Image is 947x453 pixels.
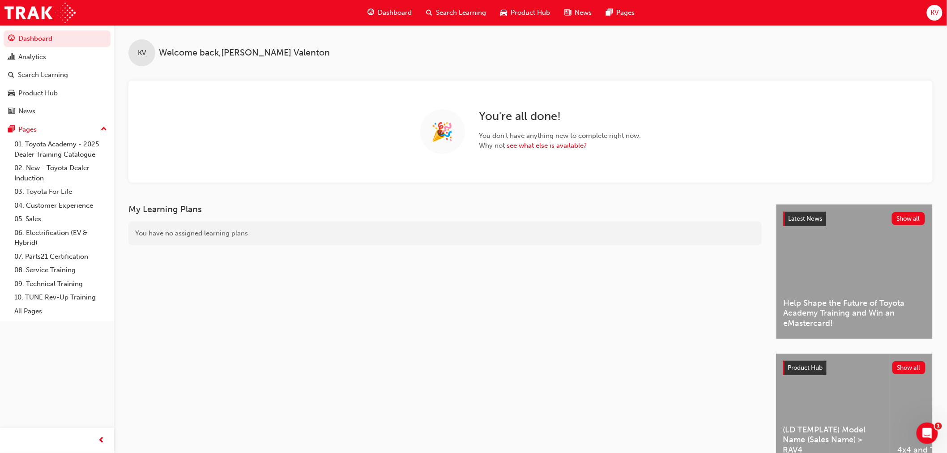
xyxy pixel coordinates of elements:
[565,7,572,18] span: news-icon
[11,199,111,213] a: 04. Customer Experience
[8,53,15,61] span: chart-icon
[98,435,105,446] span: prev-icon
[558,4,599,22] a: news-iconNews
[479,109,641,124] h2: You're all done!
[8,126,15,134] span: pages-icon
[4,67,111,83] a: Search Learning
[4,30,111,47] a: Dashboard
[427,7,433,18] span: search-icon
[4,29,111,121] button: DashboardAnalyticsSearch LearningProduct HubNews
[511,8,550,18] span: Product Hub
[11,137,111,161] a: 01. Toyota Academy - 2025 Dealer Training Catalogue
[930,8,938,18] span: KV
[935,423,942,430] span: 1
[927,5,943,21] button: KV
[8,71,14,79] span: search-icon
[917,423,938,444] iframe: Intercom live chat
[4,121,111,138] button: Pages
[4,3,76,23] img: Trak
[617,8,635,18] span: Pages
[776,204,933,339] a: Latest NewsShow allHelp Shape the Future of Toyota Academy Training and Win an eMastercard!
[783,361,926,375] a: Product HubShow all
[11,185,111,199] a: 03. Toyota For Life
[8,107,15,115] span: news-icon
[784,298,925,329] span: Help Shape the Future of Toyota Academy Training and Win an eMastercard!
[8,35,15,43] span: guage-icon
[361,4,419,22] a: guage-iconDashboard
[11,291,111,304] a: 10. TUNE Rev-Up Training
[128,204,762,214] h3: My Learning Plans
[431,127,454,137] span: 🎉
[4,49,111,65] a: Analytics
[892,212,926,225] button: Show all
[18,70,68,80] div: Search Learning
[892,361,926,374] button: Show all
[11,161,111,185] a: 02. New - Toyota Dealer Induction
[11,250,111,264] a: 07. Parts21 Certification
[18,52,46,62] div: Analytics
[606,7,613,18] span: pages-icon
[368,7,375,18] span: guage-icon
[788,364,823,372] span: Product Hub
[507,141,587,150] a: see what else is available?
[789,215,823,222] span: Latest News
[8,90,15,98] span: car-icon
[11,226,111,250] a: 06. Electrification (EV & Hybrid)
[4,103,111,120] a: News
[101,124,107,135] span: up-icon
[4,85,111,102] a: Product Hub
[128,222,762,245] div: You have no assigned learning plans
[18,106,35,116] div: News
[501,7,508,18] span: car-icon
[11,212,111,226] a: 05. Sales
[436,8,486,18] span: Search Learning
[18,88,58,98] div: Product Hub
[479,141,641,151] span: Why not
[138,48,146,58] span: KV
[599,4,642,22] a: pages-iconPages
[378,8,412,18] span: Dashboard
[18,124,37,135] div: Pages
[479,131,641,141] span: You don't have anything new to complete right now.
[11,304,111,318] a: All Pages
[575,8,592,18] span: News
[11,277,111,291] a: 09. Technical Training
[11,263,111,277] a: 08. Service Training
[419,4,494,22] a: search-iconSearch Learning
[159,48,330,58] span: Welcome back , [PERSON_NAME] Valenton
[494,4,558,22] a: car-iconProduct Hub
[784,212,925,226] a: Latest NewsShow all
